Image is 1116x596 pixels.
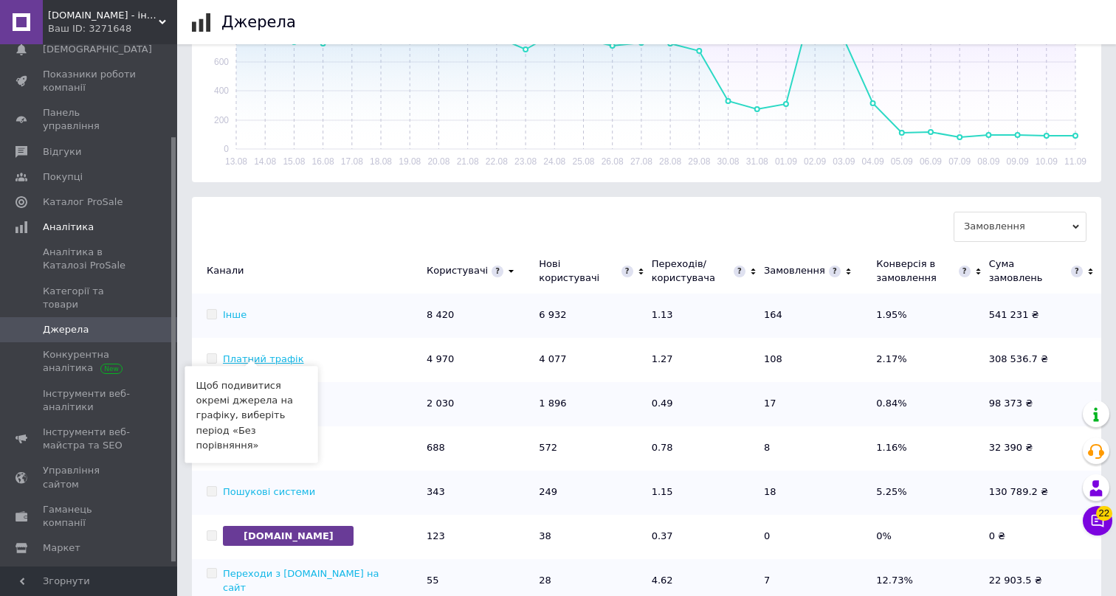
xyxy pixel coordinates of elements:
[543,156,565,167] text: 24.08
[764,294,876,338] td: 164
[876,515,988,559] td: 0%
[539,338,651,382] td: 4 077
[224,144,229,154] text: 0
[223,526,354,546] span: [DOMAIN_NAME]
[43,503,137,530] span: Гаманець компанії
[192,264,419,277] div: Канали
[221,13,296,31] h1: Джерела
[876,426,988,471] td: 1.16%
[539,471,651,515] td: 249
[989,426,1101,471] td: 32 390 ₴
[539,382,651,426] td: 1 896
[862,156,884,167] text: 04.09
[659,156,681,167] text: 28.08
[43,246,137,272] span: Аналітика в Каталозі ProSale
[225,156,247,167] text: 13.08
[514,156,537,167] text: 23.08
[652,426,764,471] td: 0.78
[427,264,488,277] div: Користувачі
[891,156,913,167] text: 05.09
[1096,502,1112,517] span: 22
[688,156,710,167] text: 29.08
[214,86,229,96] text: 400
[989,257,1067,284] div: Сума замовлень
[652,515,764,559] td: 0.37
[989,515,1101,559] td: 0 ₴
[876,338,988,382] td: 2.17%
[764,382,876,426] td: 17
[427,515,539,559] td: 123
[43,285,137,311] span: Категорії та товари
[652,471,764,515] td: 1.15
[539,426,651,471] td: 572
[539,257,617,284] div: Нові користувачі
[223,486,315,497] a: Пошукові системи
[876,382,988,426] td: 0.84%
[876,471,988,515] td: 5.25%
[1036,156,1058,167] text: 10.09
[43,323,89,336] span: Джерела
[214,115,229,125] text: 200
[223,568,379,592] a: Переходи з [DOMAIN_NAME] на сайт
[764,471,876,515] td: 18
[775,156,797,167] text: 01.09
[399,156,421,167] text: 19.08
[989,471,1101,515] td: 130 789.2 ₴
[764,515,876,559] td: 0
[283,156,305,167] text: 15.08
[223,353,304,364] a: Платний трафік
[804,156,826,167] text: 02.09
[43,387,137,414] span: Інструменти веб-аналітики
[427,156,449,167] text: 20.08
[312,156,334,167] text: 16.08
[572,156,594,167] text: 25.08
[977,156,999,167] text: 08.09
[43,68,137,94] span: Показники роботи компанії
[876,294,988,338] td: 1.95%
[876,257,954,284] div: Конверсія в замовлення
[1007,156,1029,167] text: 09.09
[43,426,137,452] span: Інструменти веб-майстра та SEO
[48,22,177,35] div: Ваш ID: 3271648
[223,309,247,320] a: Інше
[1064,156,1086,167] text: 11.09
[652,257,730,284] div: Переходів/користувача
[43,145,81,159] span: Відгуки
[833,156,855,167] text: 03.09
[539,294,651,338] td: 6 932
[427,382,539,426] td: 2 030
[427,471,539,515] td: 343
[370,156,392,167] text: 18.08
[989,338,1101,382] td: 308 536.7 ₴
[717,156,740,167] text: 30.08
[43,348,137,375] span: Конкурентна аналітика
[948,156,971,167] text: 07.09
[43,464,137,491] span: Управління сайтом
[764,264,825,277] div: Замовлення
[539,515,651,559] td: 38
[43,106,137,133] span: Панель управління
[954,212,1086,241] span: Замовлення
[989,294,1101,338] td: 541 231 ₴
[43,221,94,234] span: Аналітика
[652,338,764,382] td: 1.27
[254,156,276,167] text: 14.08
[196,380,293,451] span: Щоб подивитися окремі джерела на графіку, виберіть період «Без порівняння»
[457,156,479,167] text: 21.08
[341,156,363,167] text: 17.08
[43,541,80,555] span: Маркет
[920,156,942,167] text: 06.09
[48,9,159,22] span: netto.in.ua - інтернет магазин
[43,195,123,209] span: Каталог ProSale
[427,294,539,338] td: 8 420
[427,426,539,471] td: 688
[630,156,652,167] text: 27.08
[602,156,624,167] text: 26.08
[764,426,876,471] td: 8
[1083,506,1112,536] button: Чат з покупцем22
[427,338,539,382] td: 4 970
[989,382,1101,426] td: 98 373 ₴
[43,43,152,56] span: [DEMOGRAPHIC_DATA]
[652,382,764,426] td: 0.49
[764,338,876,382] td: 108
